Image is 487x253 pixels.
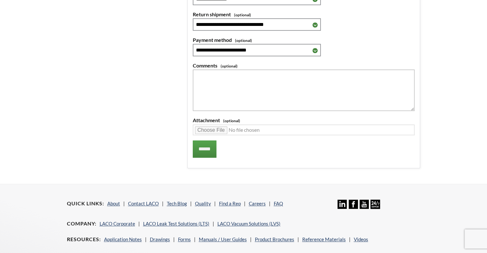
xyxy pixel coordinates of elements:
a: Quality [195,201,211,206]
label: Payment method [193,36,415,44]
a: Forms [178,236,191,242]
a: Careers [249,201,266,206]
label: Attachment [193,116,415,124]
a: Find a Rep [219,201,241,206]
a: Manuals / User Guides [199,236,247,242]
a: LACO Vacuum Solutions (LVS) [217,221,280,226]
a: 24/7 Support [370,204,380,210]
a: Tech Blog [167,201,187,206]
a: FAQ [274,201,283,206]
a: Application Notes [104,236,142,242]
a: Product Brochures [255,236,294,242]
h4: Company [67,220,96,227]
a: Reference Materials [302,236,346,242]
label: Comments [193,61,415,70]
a: About [107,201,120,206]
label: Return shipment [193,10,415,19]
a: Contact LACO [128,201,159,206]
a: LACO Leak Test Solutions (LTS) [143,221,209,226]
h4: Resources [67,236,101,243]
h4: Quick Links [67,200,104,207]
img: 24/7 Support Icon [370,200,380,209]
a: Videos [354,236,368,242]
a: Drawings [150,236,170,242]
a: LACO Corporate [100,221,135,226]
